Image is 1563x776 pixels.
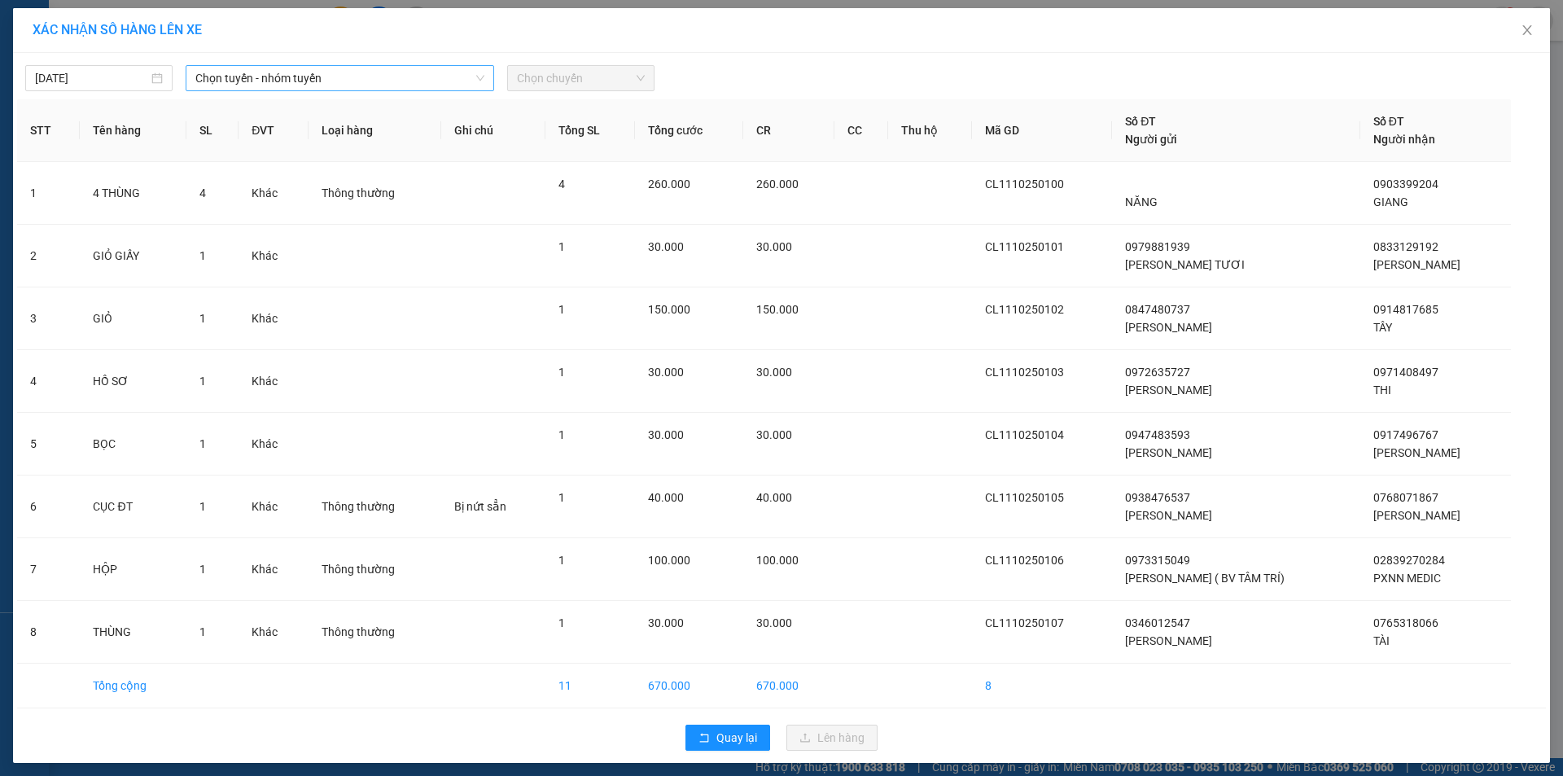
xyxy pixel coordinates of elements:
[239,162,308,225] td: Khác
[80,476,186,538] td: CỤC ĐT
[199,312,206,325] span: 1
[1373,303,1438,316] span: 0914817685
[972,99,1112,162] th: Mã GD
[80,287,186,350] td: GIỎ
[17,538,80,601] td: 7
[454,500,506,513] span: Bị nứt sẳn
[1373,572,1441,585] span: PXNN MEDIC
[80,225,186,287] td: GIỎ GIẤY
[985,178,1064,191] span: CL1110250100
[1125,572,1285,585] span: [PERSON_NAME] ( BV TÂM TRÍ)
[756,303,799,316] span: 150.000
[834,99,889,162] th: CC
[756,616,792,629] span: 30.000
[80,413,186,476] td: BỌC
[648,428,684,441] span: 30.000
[309,99,441,162] th: Loại hàng
[1373,115,1404,128] span: Số ĐT
[80,538,186,601] td: HỘP
[17,99,80,162] th: STT
[558,491,565,504] span: 1
[1373,195,1408,208] span: GIANG
[1125,303,1190,316] span: 0847480737
[985,616,1064,629] span: CL1110250107
[1373,616,1438,629] span: 0765318066
[17,476,80,538] td: 6
[1373,366,1438,379] span: 0971408497
[985,428,1064,441] span: CL1110250104
[199,625,206,638] span: 1
[195,66,484,90] span: Chọn tuyến - nhóm tuyến
[648,240,684,253] span: 30.000
[756,178,799,191] span: 260.000
[1373,258,1460,271] span: [PERSON_NAME]
[1125,428,1190,441] span: 0947483593
[558,240,565,253] span: 1
[545,664,636,708] td: 11
[239,350,308,413] td: Khác
[648,491,684,504] span: 40.000
[17,601,80,664] td: 8
[756,428,792,441] span: 30.000
[1373,321,1392,334] span: TÂY
[80,162,186,225] td: 4 THÙNG
[756,554,799,567] span: 100.000
[1521,24,1534,37] span: close
[80,350,186,413] td: HỒ SƠ
[17,350,80,413] td: 4
[309,601,441,664] td: Thông thường
[17,162,80,225] td: 1
[1125,133,1177,146] span: Người gửi
[558,178,565,191] span: 4
[698,732,710,745] span: rollback
[199,437,206,450] span: 1
[1373,446,1460,459] span: [PERSON_NAME]
[239,99,308,162] th: ĐVT
[1125,366,1190,379] span: 0972635727
[199,375,206,388] span: 1
[17,225,80,287] td: 2
[441,99,545,162] th: Ghi chú
[1373,491,1438,504] span: 0768071867
[1373,634,1390,647] span: TÀI
[1125,115,1156,128] span: Số ĐT
[17,287,80,350] td: 3
[1125,195,1157,208] span: NĂNG
[199,186,206,199] span: 4
[1125,554,1190,567] span: 0973315049
[985,366,1064,379] span: CL1110250103
[1373,384,1391,397] span: THI
[239,601,308,664] td: Khác
[239,538,308,601] td: Khác
[186,99,239,162] th: SL
[80,601,186,664] td: THÙNG
[1373,554,1445,567] span: 02839270284
[635,664,742,708] td: 670.000
[199,563,206,576] span: 1
[972,664,1112,708] td: 8
[1125,509,1212,522] span: [PERSON_NAME]
[1125,258,1245,271] span: [PERSON_NAME] TƯƠI
[517,66,645,90] span: Chọn chuyến
[635,99,742,162] th: Tổng cước
[558,554,565,567] span: 1
[309,162,441,225] td: Thông thường
[239,287,308,350] td: Khác
[239,476,308,538] td: Khác
[545,99,636,162] th: Tổng SL
[1125,240,1190,253] span: 0979881939
[648,616,684,629] span: 30.000
[199,249,206,262] span: 1
[1125,384,1212,397] span: [PERSON_NAME]
[35,69,148,87] input: 11/10/2025
[80,99,186,162] th: Tên hàng
[1125,634,1212,647] span: [PERSON_NAME]
[1125,321,1212,334] span: [PERSON_NAME]
[239,413,308,476] td: Khác
[1125,491,1190,504] span: 0938476537
[756,240,792,253] span: 30.000
[648,178,690,191] span: 260.000
[558,428,565,441] span: 1
[985,240,1064,253] span: CL1110250101
[1373,428,1438,441] span: 0917496767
